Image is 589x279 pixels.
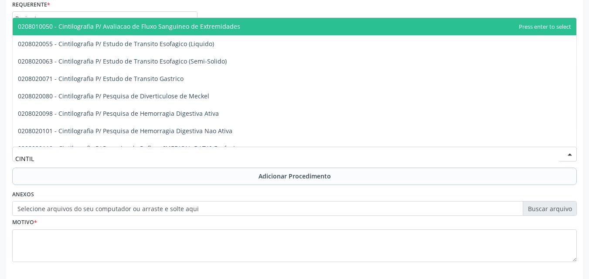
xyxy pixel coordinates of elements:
span: 0208020071 - Cintilografia P/ Estudo de Transito Gastrico [18,74,184,83]
span: 0208010050 - Cintilografia P/ Avaliacao de Fluxo Sanguineo de Extremidades [18,22,240,30]
span: 0208020101 - Cintilografia P/ Pesquisa de Hemorragia Digestiva Nao Ativa [18,127,232,135]
label: Anexos [12,188,34,202]
span: Paciente [15,14,180,23]
label: Motivo [12,216,37,229]
span: 0208020055 - Cintilografia P/ Estudo de Transito Esofagico (Liquido) [18,40,214,48]
span: Adicionar Procedimento [259,171,331,181]
span: 0208020098 - Cintilografia P/ Pesquisa de Hemorragia Digestiva Ativa [18,109,219,118]
button: Adicionar Procedimento [12,168,577,185]
span: 0208020110 - Cintilografia P/ Pesquisa de Refluxo [MEDICAL_DATA]-Esofagico [18,144,242,152]
input: Buscar por procedimento [15,150,559,167]
span: 0208020080 - Cintilografia P/ Pesquisa de Diverticulose de Meckel [18,92,209,100]
span: 0208020063 - Cintilografia P/ Estudo de Transito Esofagico (Semi-Solido) [18,57,227,65]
